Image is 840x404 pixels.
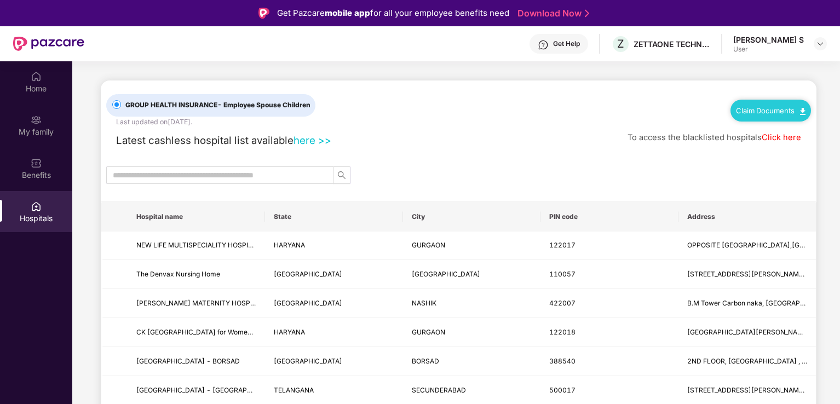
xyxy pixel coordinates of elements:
img: svg+xml;base64,PHN2ZyBpZD0iQmVuZWZpdHMiIHhtbG5zPSJodHRwOi8vd3d3LnczLm9yZy8yMDAwL3N2ZyIgd2lkdGg9Ij... [31,158,42,169]
td: 18,84, Vasant Vihar Poorvi Marg, Near Modern Public School, Vasant Vihar [678,260,816,289]
img: svg+xml;base64,PHN2ZyBpZD0iSGVscC0zMngzMiIgeG1sbnM9Imh0dHA6Ly93d3cudzMub3JnLzIwMDAvc3ZnIiB3aWR0aD... [538,39,549,50]
th: Address [678,202,816,232]
a: Click here [762,132,801,142]
span: - Employee Spouse Children [217,101,310,109]
td: NASHIK [403,289,540,318]
td: SANKALP MATERNITY HOSPITAL AND NURSING HOME - NASHIK [128,289,265,318]
img: svg+xml;base64,PHN2ZyBpZD0iSG9tZSIgeG1sbnM9Imh0dHA6Ly93d3cudzMub3JnLzIwMDAvc3ZnIiB3aWR0aD0iMjAiIG... [31,71,42,82]
td: HARYANA [265,318,402,347]
span: [GEOGRAPHIC_DATA] [412,270,480,278]
span: 110057 [549,270,576,278]
span: CK [GEOGRAPHIC_DATA] for Women - [GEOGRAPHIC_DATA] [136,328,327,336]
div: [PERSON_NAME] S [733,34,804,45]
span: [GEOGRAPHIC_DATA] [274,357,342,365]
span: search [333,171,350,180]
td: NEW LIFE MULTISPECIALITY HOSPITAL & TRAUMA CENTRE - GURUGRAM [128,232,265,261]
img: svg+xml;base64,PHN2ZyB4bWxucz0iaHR0cDovL3d3dy53My5vcmcvMjAwMC9zdmciIHdpZHRoPSIxMC40IiBoZWlnaHQ9Ij... [800,108,806,115]
span: [GEOGRAPHIC_DATA] [274,270,342,278]
td: GURGAON [403,318,540,347]
span: GURGAON [412,241,445,249]
span: Hospital name [136,212,256,221]
div: ZETTAONE TECHNOLOGIES INDIA PRIVATE LIMITED [634,39,710,49]
span: HARYANA [274,241,305,249]
span: 388540 [549,357,576,365]
span: NEW LIFE MULTISPECIALITY HOSPITAL & TRAUMA CENTRE - GURUGRAM [136,241,371,249]
span: Z [617,37,624,50]
a: Claim Documents [736,106,806,115]
a: Download Now [517,8,586,19]
div: Get Help [553,39,580,48]
td: Block J Mayfield Garden, Sector 51 [678,318,816,347]
span: [PERSON_NAME] MATERNITY HOSPITAL AND NURSING HOME - [GEOGRAPHIC_DATA] [136,299,409,307]
td: HARYANA [265,232,402,261]
span: To access the blacklisted hospitals [628,132,762,142]
span: 500017 [549,386,576,394]
button: search [333,166,350,184]
span: [STREET_ADDRESS][PERSON_NAME] - [687,386,812,394]
img: New Pazcare Logo [13,37,84,51]
img: svg+xml;base64,PHN2ZyBpZD0iRHJvcGRvd24tMzJ4MzIiIHhtbG5zPSJodHRwOi8vd3d3LnczLm9yZy8yMDAwL3N2ZyIgd2... [816,39,825,48]
img: Logo [258,8,269,19]
td: OPPOSITE PALAM VIHAR POWER HOUSE,CARTERPURI ROAD DHARAM COLONY GURUGRAM HARYANA [678,232,816,261]
span: HARYANA [274,328,305,336]
div: User [733,45,804,54]
div: Get Pazcare for all your employee benefits need [277,7,509,20]
th: Hospital name [128,202,265,232]
td: CK Birla Hospital for Women - Gurgoan [128,318,265,347]
th: State [265,202,402,232]
span: GURGAON [412,328,445,336]
img: Stroke [585,8,589,19]
td: B.M Tower Carbon naka, Shivaji nagar, Satpur Nashik -422007 [678,289,816,318]
span: NASHIK [412,299,436,307]
span: [GEOGRAPHIC_DATA][PERSON_NAME] [687,328,810,336]
td: NEW DELHI [403,260,540,289]
strong: mobile app [325,8,370,18]
a: here >> [294,134,331,146]
td: BORSAD [403,347,540,376]
td: MAMTA HOSPITAL - BORSAD [128,347,265,376]
td: The Denvax Nursing Home [128,260,265,289]
img: svg+xml;base64,PHN2ZyB3aWR0aD0iMjAiIGhlaWdodD0iMjAiIHZpZXdCb3g9IjAgMCAyMCAyMCIgZmlsbD0ibm9uZSIgeG... [31,114,42,125]
span: GROUP HEALTH INSURANCE [121,100,315,111]
img: svg+xml;base64,PHN2ZyBpZD0iSG9zcGl0YWxzIiB4bWxucz0iaHR0cDovL3d3dy53My5vcmcvMjAwMC9zdmciIHdpZHRoPS... [31,201,42,212]
span: TELANGANA [274,386,314,394]
td: 2ND FLOOR, AKSHAR COMPLEX , ANAND CHOKDI ABOVE X RAY HOUSE [678,347,816,376]
div: Last updated on [DATE] . [116,117,192,127]
th: City [403,202,540,232]
span: BORSAD [412,357,439,365]
span: Latest cashless hospital list available [116,134,294,146]
td: DELHI [265,260,402,289]
span: Address [687,212,807,221]
span: SECUNDERABAD [412,386,466,394]
span: 122018 [549,328,576,336]
td: MAHARASHTRA [265,289,402,318]
span: [GEOGRAPHIC_DATA] [274,299,342,307]
span: [GEOGRAPHIC_DATA] - BORSAD [136,357,240,365]
td: GURGAON [403,232,540,261]
td: GUJARAT [265,347,402,376]
span: 122017 [549,241,576,249]
span: The Denvax Nursing Home [136,270,220,278]
th: PIN code [540,202,678,232]
span: 422007 [549,299,576,307]
span: [GEOGRAPHIC_DATA] - [GEOGRAPHIC_DATA] [136,386,281,394]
